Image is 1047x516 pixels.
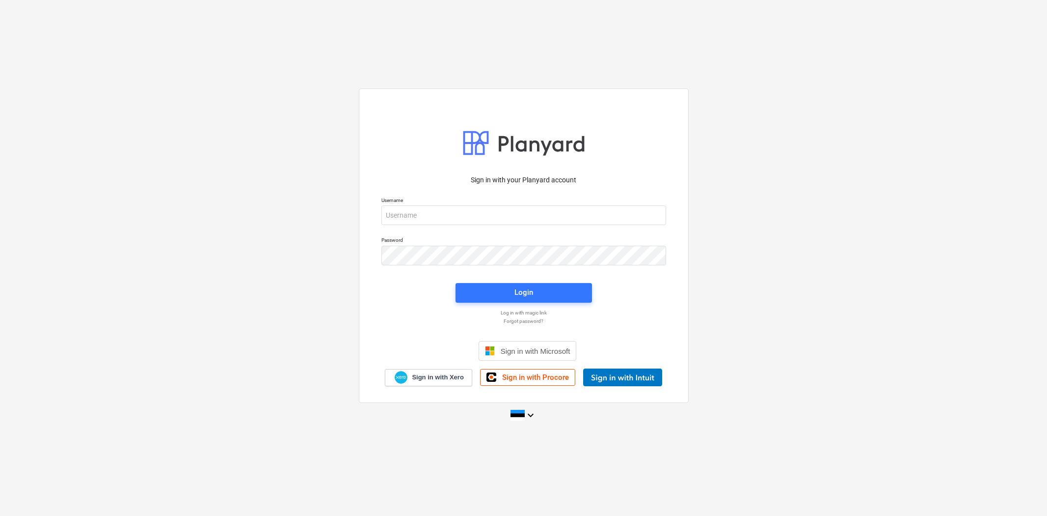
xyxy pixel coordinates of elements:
[385,369,472,386] a: Sign in with Xero
[376,310,671,316] a: Log in with magic link
[381,205,666,225] input: Username
[381,197,666,205] p: Username
[376,318,671,324] a: Forgot password?
[480,369,575,386] a: Sign in with Procore
[381,237,666,245] p: Password
[485,346,495,356] img: Microsoft logo
[525,409,537,421] i: keyboard_arrow_down
[395,371,407,384] img: Xero logo
[456,283,592,303] button: Login
[514,286,533,299] div: Login
[412,373,463,382] span: Sign in with Xero
[502,373,569,382] span: Sign in with Procore
[501,347,570,355] span: Sign in with Microsoft
[381,175,666,185] p: Sign in with your Planyard account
